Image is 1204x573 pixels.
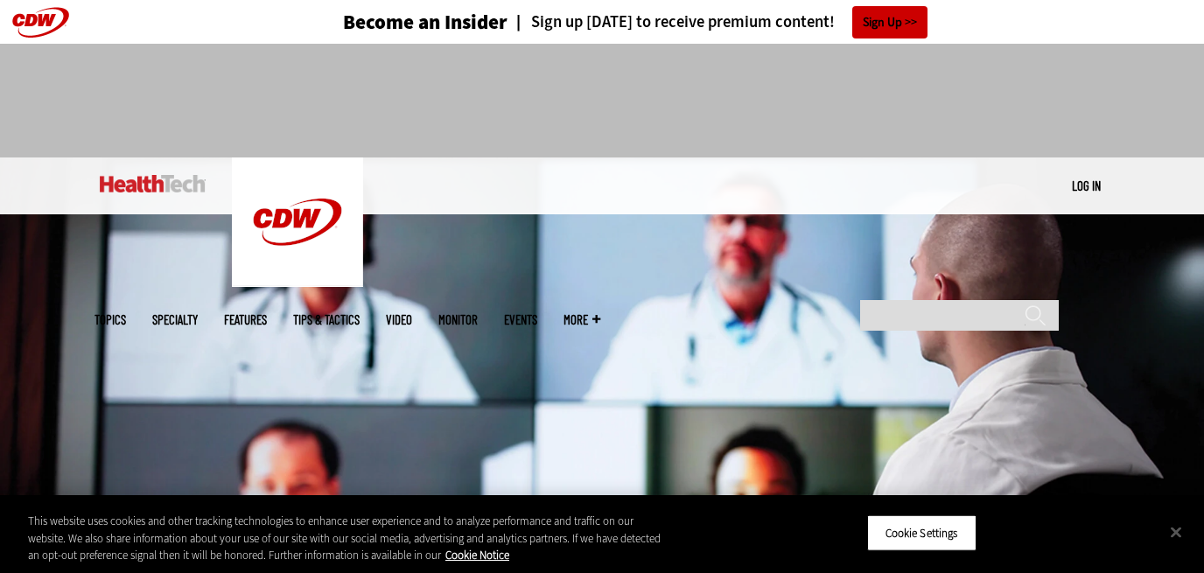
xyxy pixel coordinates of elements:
[867,514,976,551] button: Cookie Settings
[563,313,600,326] span: More
[94,313,126,326] span: Topics
[277,12,507,32] a: Become an Insider
[438,313,478,326] a: MonITor
[283,61,920,140] iframe: advertisement
[293,313,360,326] a: Tips & Tactics
[343,12,507,32] h3: Become an Insider
[445,548,509,563] a: More information about your privacy
[504,313,537,326] a: Events
[224,313,267,326] a: Features
[28,513,662,564] div: This website uses cookies and other tracking technologies to enhance user experience and to analy...
[232,157,363,287] img: Home
[100,175,206,192] img: Home
[1072,178,1101,193] a: Log in
[1157,513,1195,551] button: Close
[232,273,363,291] a: CDW
[386,313,412,326] a: Video
[852,6,927,38] a: Sign Up
[152,313,198,326] span: Specialty
[1072,177,1101,195] div: User menu
[507,14,835,31] a: Sign up [DATE] to receive premium content!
